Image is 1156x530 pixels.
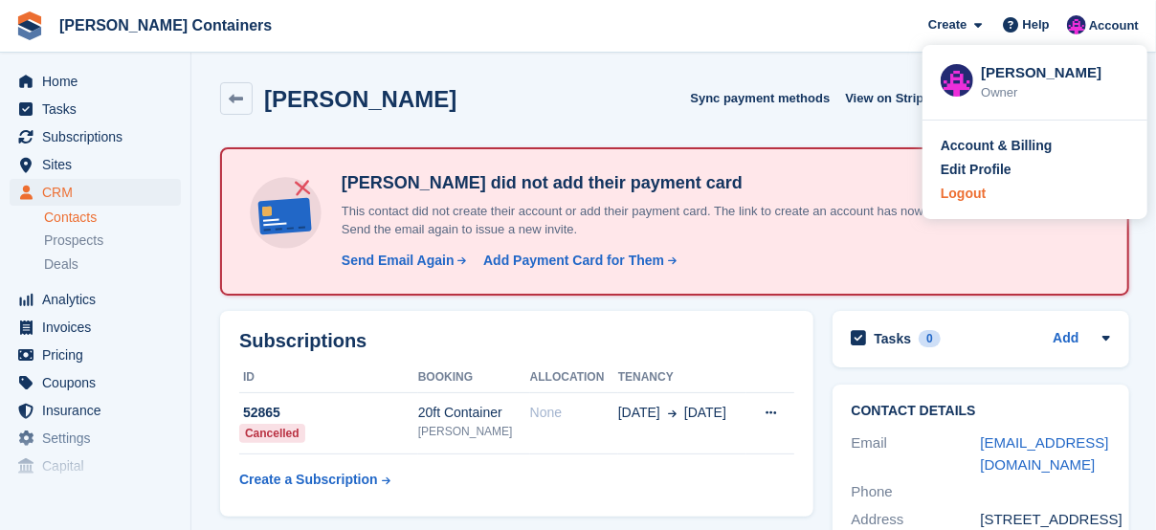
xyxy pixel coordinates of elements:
[44,209,181,227] a: Contacts
[239,403,418,423] div: 52865
[342,251,455,271] div: Send Email Again
[42,453,157,479] span: Capital
[10,314,181,341] a: menu
[42,314,157,341] span: Invoices
[10,123,181,150] a: menu
[44,231,181,251] a: Prospects
[418,363,530,393] th: Booking
[10,453,181,479] a: menu
[239,424,305,443] div: Cancelled
[42,342,157,368] span: Pricing
[44,232,103,250] span: Prospects
[10,179,181,206] a: menu
[10,397,181,424] a: menu
[334,172,1004,194] h4: [PERSON_NAME] did not add their payment card
[42,179,157,206] span: CRM
[245,172,326,254] img: no-card-linked-e7822e413c904bf8b177c4d89f31251c4716f9871600ec3ca5bfc59e148c83f4.svg
[42,123,157,150] span: Subscriptions
[44,254,181,275] a: Deals
[852,481,981,503] div: Phone
[42,369,157,396] span: Coupons
[837,82,953,114] a: View on Stripe
[44,255,78,274] span: Deals
[941,136,1053,156] div: Account & Billing
[852,404,1110,419] h2: Contact Details
[852,432,981,475] div: Email
[52,10,279,41] a: [PERSON_NAME] Containers
[42,425,157,452] span: Settings
[10,151,181,178] a: menu
[1067,15,1086,34] img: Claire Wilson
[684,403,726,423] span: [DATE]
[42,397,157,424] span: Insurance
[1023,15,1050,34] span: Help
[845,89,930,108] span: View on Stripe
[941,184,986,204] div: Logout
[941,160,1129,180] a: Edit Profile
[981,62,1129,79] div: [PERSON_NAME]
[42,96,157,122] span: Tasks
[690,82,830,114] button: Sync payment methods
[941,160,1011,180] div: Edit Profile
[941,64,973,97] img: Claire Wilson
[1053,328,1078,350] a: Add
[418,423,530,440] div: [PERSON_NAME]
[941,184,1129,204] a: Logout
[10,342,181,368] a: menu
[239,363,418,393] th: ID
[42,68,157,95] span: Home
[334,202,1004,239] p: This contact did not create their account or add their payment card. The link to create an accoun...
[941,136,1129,156] a: Account & Billing
[981,83,1129,102] div: Owner
[10,286,181,313] a: menu
[483,251,664,271] div: Add Payment Card for Them
[618,403,660,423] span: [DATE]
[239,462,390,497] a: Create a Subscription
[981,434,1109,473] a: [EMAIL_ADDRESS][DOMAIN_NAME]
[10,369,181,396] a: menu
[418,403,530,423] div: 20ft Container
[239,330,794,352] h2: Subscriptions
[15,11,44,40] img: stora-icon-8386f47178a22dfd0bd8f6a31ec36ba5ce8667c1dd55bd0f319d3a0aa187defe.svg
[919,330,941,347] div: 0
[42,286,157,313] span: Analytics
[10,96,181,122] a: menu
[875,330,912,347] h2: Tasks
[618,363,746,393] th: Tenancy
[42,151,157,178] span: Sites
[10,68,181,95] a: menu
[264,86,456,112] h2: [PERSON_NAME]
[239,470,378,490] div: Create a Subscription
[476,251,678,271] a: Add Payment Card for Them
[10,425,181,452] a: menu
[530,363,618,393] th: Allocation
[530,403,618,423] div: None
[928,15,967,34] span: Create
[1089,16,1139,35] span: Account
